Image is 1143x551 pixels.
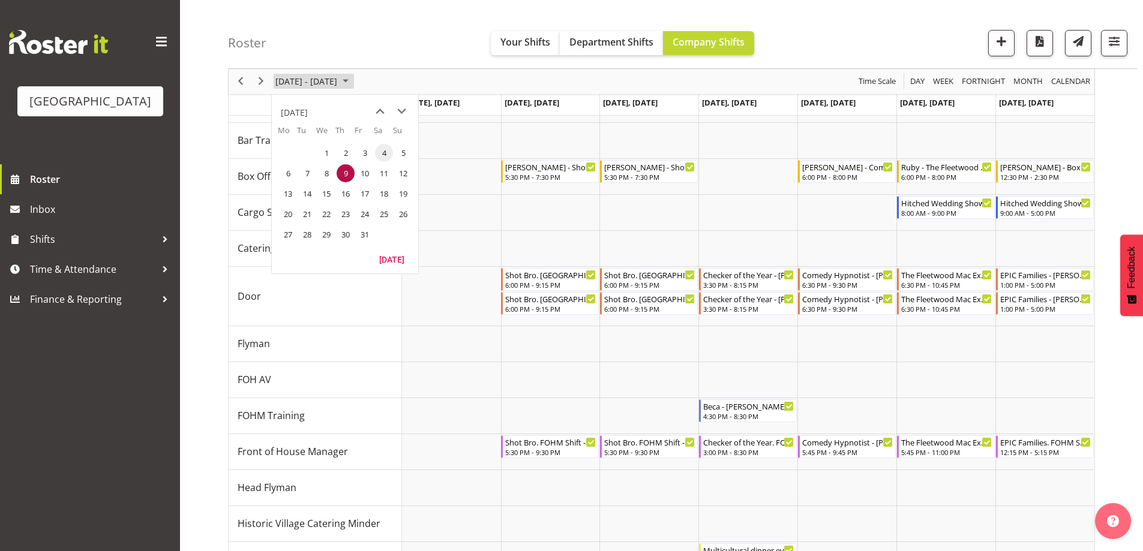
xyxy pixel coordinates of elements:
button: Month [1049,74,1093,89]
span: Flyman [238,336,270,351]
div: [GEOGRAPHIC_DATA] [29,92,151,110]
div: next period [251,69,271,94]
div: Box Office"s event - Valerie - Shot Bro - Valerie Donaldson Begin From Wednesday, October 8, 2025... [600,160,698,183]
span: Monday, October 27, 2025 [279,225,297,243]
div: Front of House Manager"s event - Checker of the Year. FOHM Shift - Robin Hendriks Begin From Thur... [699,435,797,458]
span: Sunday, October 26, 2025 [394,205,412,223]
span: Department Shifts [569,35,653,49]
div: 6:30 PM - 10:45 PM [901,304,992,314]
button: Department Shifts [560,31,663,55]
span: Feedback [1126,246,1137,288]
span: Tuesday, October 14, 2025 [298,185,316,203]
span: [DATE], [DATE] [505,97,559,108]
div: Checker of the Year - [PERSON_NAME] [703,269,794,281]
button: Timeline Month [1012,74,1045,89]
div: Shot Bro. FOHM Shift - [PERSON_NAME] [505,436,596,448]
button: Send a list of all shifts for the selected filtered period to all rostered employees. [1065,30,1091,56]
div: [PERSON_NAME] - Shot Bro - [PERSON_NAME] [604,161,695,173]
span: Front of House Manager [238,444,348,459]
div: 6:00 PM - 9:15 PM [505,280,596,290]
button: Timeline Day [908,74,927,89]
div: Front of House Manager"s event - EPIC Families. FOHM Shift - Davey Van Gooswilligen Begin From Su... [996,435,1094,458]
span: Thursday, October 30, 2025 [337,225,355,243]
div: Front of House Manager"s event - The Fleetwood Mac Experience FOHM shift - Robin Hendriks Begin F... [897,435,995,458]
span: Saturday, October 4, 2025 [375,144,393,162]
span: [DATE], [DATE] [999,97,1054,108]
span: Saturday, October 11, 2025 [375,164,393,182]
div: Cargo Shed Venue Rep"s event - Hitched Wedding Show Cargo Shed - Chris Darlington Begin From Sund... [996,196,1094,219]
td: FOH AV resource [229,362,402,398]
h4: Roster [228,36,266,50]
span: Company Shifts [673,35,745,49]
span: Bar Training [238,133,293,147]
span: Sunday, October 5, 2025 [394,144,412,162]
div: 9:00 AM - 5:00 PM [1000,208,1091,218]
div: 6:30 PM - 10:45 PM [901,280,992,290]
div: Checker of the Year - [PERSON_NAME] [703,293,794,305]
span: Door [238,289,261,303]
span: Sunday, October 12, 2025 [394,164,412,182]
div: 4:30 PM - 8:30 PM [703,411,794,421]
div: 12:30 PM - 2:30 PM [1000,172,1091,182]
span: Wednesday, October 29, 2025 [317,225,335,243]
div: Comedy Hypnotist - [PERSON_NAME] FOHM shift - [PERSON_NAME] [802,436,893,448]
span: Cargo Shed Venue Rep [238,205,341,219]
span: Friday, October 24, 2025 [356,205,374,223]
span: Monday, October 20, 2025 [279,205,297,223]
div: EPIC Families - [PERSON_NAME] [1000,269,1091,281]
div: Door"s event - Comedy Hypnotist - Frankie Mac - Beana Badenhorst Begin From Friday, October 10, 2... [798,292,896,315]
span: [DATE], [DATE] [900,97,955,108]
span: Time Scale [857,74,897,89]
span: Friday, October 10, 2025 [356,164,374,182]
span: Inbox [30,200,174,218]
div: EPIC Families - [PERSON_NAME] [1000,293,1091,305]
div: Shot Bro. FOHM Shift - [PERSON_NAME] [604,436,695,448]
div: Door"s event - Comedy Hypnotist - Frankie Mac - Tommy Shorter Begin From Friday, October 10, 2025... [798,268,896,291]
span: Wednesday, October 15, 2025 [317,185,335,203]
div: Box Office"s event - Bobby-Lea - Comedy Hypnotist - Frankie Mac - Bobby-Lea Awhina Cassidy Begin ... [798,160,896,183]
td: Door resource [229,267,402,326]
div: Door"s event - EPIC Families - Ruby Grace Begin From Sunday, October 12, 2025 at 1:00:00 PM GMT+1... [996,268,1094,291]
span: Box Office [238,169,283,183]
div: The Fleetwood Mac Experience FOHM shift - [PERSON_NAME] [901,436,992,448]
div: EPIC Families. FOHM Shift - [PERSON_NAME] [1000,436,1091,448]
span: Wednesday, October 22, 2025 [317,205,335,223]
td: Thursday, October 9, 2025 [335,163,355,183]
img: Rosterit website logo [9,30,108,54]
div: title [281,101,308,125]
div: Beca - [PERSON_NAME] [703,400,794,412]
button: Company Shifts [663,31,754,55]
div: Door"s event - Checker of the Year - Heather Powell Begin From Thursday, October 9, 2025 at 3:30:... [699,292,797,315]
span: Head Flyman [238,480,296,495]
div: [PERSON_NAME] - Shot Bro - Baycourt Presents - [PERSON_NAME] [505,161,596,173]
div: 5:30 PM - 7:30 PM [505,172,596,182]
div: Hitched Wedding Show Cargo Shed - [PERSON_NAME] [1000,197,1091,209]
td: Flyman resource [229,326,402,362]
div: Ruby - The Fleetwood Mac Experience - Box Office - [PERSON_NAME] [901,161,992,173]
button: previous month [369,101,391,122]
span: Saturday, October 18, 2025 [375,185,393,203]
div: Front of House Manager"s event - Shot Bro. FOHM Shift - Davey Van Gooswilligen Begin From Wednesd... [600,435,698,458]
span: Friday, October 31, 2025 [356,225,374,243]
span: [DATE], [DATE] [801,97,856,108]
div: Door"s event - The Fleetwood Mac Experience - Heather Powell Begin From Saturday, October 11, 202... [897,268,995,291]
div: Door"s event - The Fleetwood Mac Experience - Michelle Englehardt Begin From Saturday, October 11... [897,292,995,315]
div: [PERSON_NAME] - Comedy Hypnotist - [PERSON_NAME] - [PERSON_NAME] Awhina [PERSON_NAME] [802,161,893,173]
td: FOHM Training resource [229,398,402,434]
div: 1:00 PM - 5:00 PM [1000,304,1091,314]
div: [PERSON_NAME] - Box Office EPIC Families - [PERSON_NAME] [1000,161,1091,173]
button: Time Scale [857,74,898,89]
div: Shot Bro. [GEOGRAPHIC_DATA]. (No Bar) - [PERSON_NAME] [505,293,596,305]
span: Monday, October 13, 2025 [279,185,297,203]
div: Shot Bro. [GEOGRAPHIC_DATA]. (No Bar) - [PERSON_NAME] [604,293,695,305]
button: next month [391,101,412,122]
td: Historic Village Catering Minder resource [229,506,402,542]
div: 6:30 PM - 9:30 PM [802,304,893,314]
span: Sunday, October 19, 2025 [394,185,412,203]
div: previous period [230,69,251,94]
span: Finance & Reporting [30,290,156,308]
span: Fortnight [961,74,1006,89]
th: Sa [374,125,393,143]
span: Friday, October 3, 2025 [356,144,374,162]
div: Shot Bro. [GEOGRAPHIC_DATA]. (No Bar) - [PERSON_NAME] [505,269,596,281]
